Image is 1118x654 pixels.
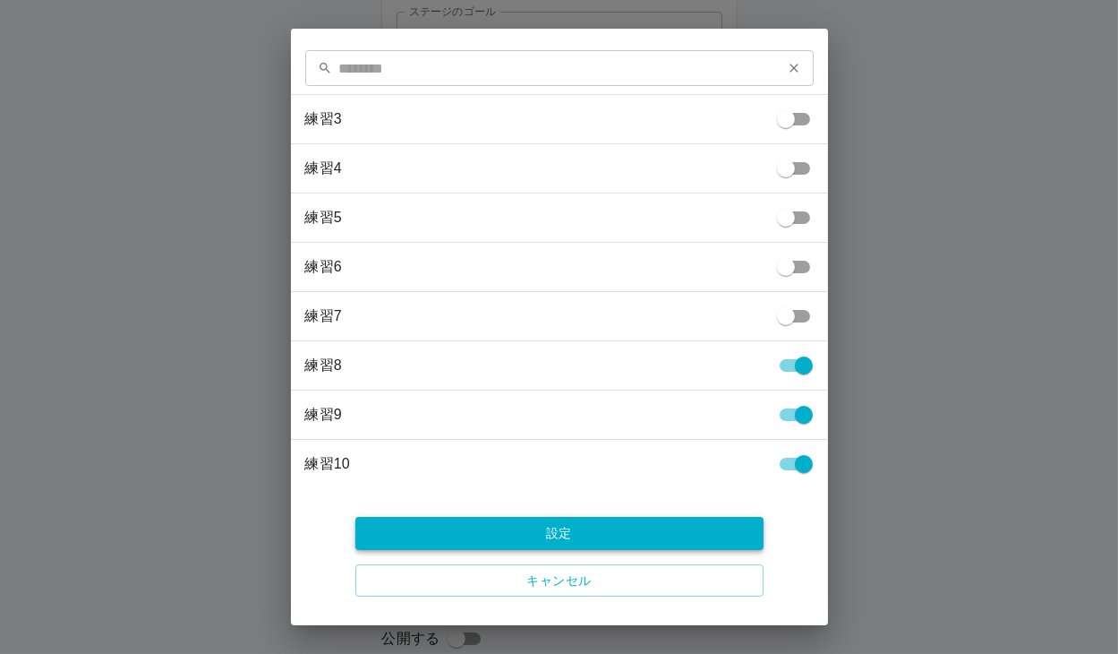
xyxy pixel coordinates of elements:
[305,256,769,278] p: 練習6
[305,158,769,179] p: 練習4
[355,564,764,598] button: キャンセル
[305,305,769,327] p: 練習7
[305,355,769,376] p: 練習8
[305,108,769,130] p: 練習3
[305,453,769,475] p: 練習10
[305,404,769,426] p: 練習9
[305,207,769,228] p: 練習5
[355,517,764,550] button: 設定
